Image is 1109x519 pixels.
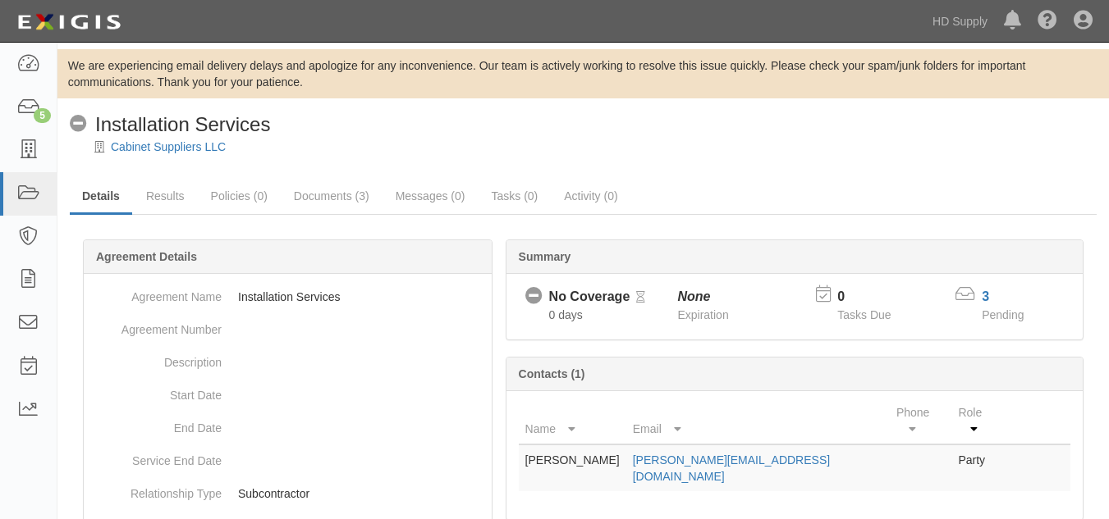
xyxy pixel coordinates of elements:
[677,308,728,321] span: Expiration
[1038,11,1057,31] i: Help Center - Complianz
[90,313,222,338] dt: Agreement Number
[636,292,645,303] i: Pending Review
[70,111,270,139] div: Installation Services
[982,289,989,303] a: 3
[57,57,1109,90] div: We are experiencing email delivery delays and apologize for any inconvenience. Our team is active...
[525,288,543,305] i: No Coverage
[982,308,1024,321] span: Pending
[134,180,197,212] a: Results
[383,180,478,212] a: Messages (0)
[519,398,626,444] th: Name
[549,308,583,321] span: Since 08/15/2025
[34,108,51,123] div: 5
[282,180,382,212] a: Documents (3)
[890,398,951,444] th: Phone
[519,444,626,491] td: [PERSON_NAME]
[479,180,550,212] a: Tasks (0)
[549,288,630,307] div: No Coverage
[951,398,1005,444] th: Role
[519,250,571,263] b: Summary
[633,453,830,483] a: [PERSON_NAME][EMAIL_ADDRESS][DOMAIN_NAME]
[90,379,222,403] dt: Start Date
[95,113,270,135] span: Installation Services
[951,444,1005,491] td: Party
[96,250,197,263] b: Agreement Details
[70,180,132,215] a: Details
[12,7,126,37] img: logo-5460c22ac91f19d4615b14bd174203de0afe785f0fc80cf4dbbc73dc1793850b.png
[199,180,280,212] a: Policies (0)
[70,116,87,133] i: No Coverage
[90,444,222,469] dt: Service End Date
[90,477,222,502] dt: Relationship Type
[837,308,891,321] span: Tasks Due
[626,398,890,444] th: Email
[924,5,996,38] a: HD Supply
[90,412,222,436] dt: End Date
[677,289,710,303] i: None
[90,280,485,313] dd: Installation Services
[90,346,222,371] dt: Description
[837,288,911,307] p: 0
[111,140,226,153] a: Cabinet Suppliers LLC
[519,367,585,380] b: Contacts (1)
[90,280,222,305] dt: Agreement Name
[552,180,630,212] a: Activity (0)
[90,477,485,510] dd: Subcontractor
